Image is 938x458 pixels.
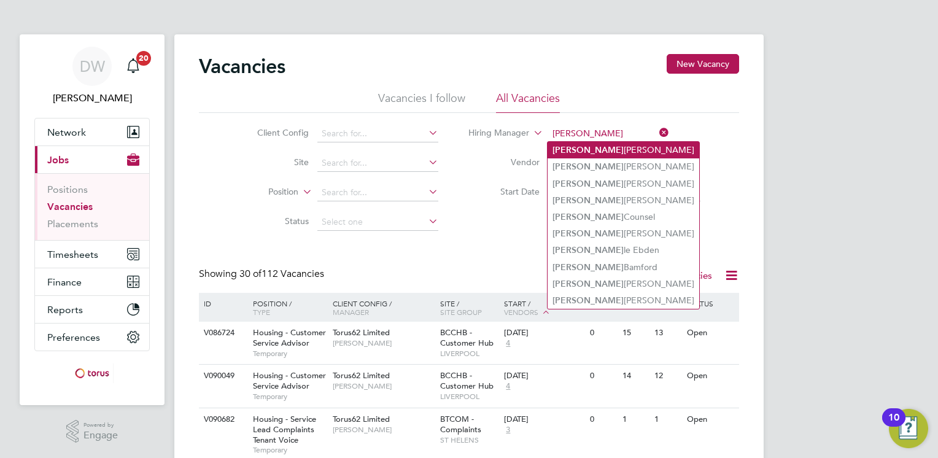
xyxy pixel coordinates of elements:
div: Status [684,293,737,314]
li: [PERSON_NAME] [548,192,699,209]
label: Site [238,157,309,168]
div: 1 [651,408,683,431]
div: V090049 [201,365,244,387]
button: Finance [35,268,149,295]
div: V086724 [201,322,244,344]
li: Counsel [548,209,699,225]
div: Site / [437,293,502,322]
div: Position / [244,293,330,322]
input: Search for... [317,125,438,142]
b: [PERSON_NAME] [552,279,624,289]
div: Open [684,408,737,431]
div: 13 [651,322,683,344]
label: Vendor [469,157,540,168]
span: Powered by [83,420,118,430]
b: [PERSON_NAME] [552,195,624,206]
button: Preferences [35,324,149,351]
div: Showing [199,268,327,281]
button: New Vacancy [667,54,739,74]
span: Torus62 Limited [333,370,390,381]
span: BCCHB - Customer Hub [440,327,494,348]
span: Temporary [253,349,327,359]
button: Open Resource Center, 10 new notifications [889,409,928,448]
li: [PERSON_NAME] [548,158,699,175]
div: 15 [619,322,651,344]
b: [PERSON_NAME] [552,145,624,155]
span: Temporary [253,445,327,455]
div: [DATE] [504,371,584,381]
li: Vacancies I follow [378,91,465,113]
b: [PERSON_NAME] [552,245,624,255]
span: 4 [504,338,512,349]
a: Go to home page [34,363,150,383]
li: [PERSON_NAME] [548,276,699,292]
span: Timesheets [47,249,98,260]
li: Bamford [548,259,699,276]
b: [PERSON_NAME] [552,295,624,306]
input: Search for... [317,155,438,172]
span: Torus62 Limited [333,414,390,424]
nav: Main navigation [20,34,165,405]
div: 0 [587,322,619,344]
span: ST HELENS [440,435,498,445]
b: [PERSON_NAME] [552,228,624,239]
button: Reports [35,296,149,323]
div: Open [684,322,737,344]
label: Status [238,215,309,227]
span: Housing - Service Lead Complaints Tenant Voice [253,414,316,445]
li: All Vacancies [496,91,560,113]
div: Jobs [35,173,149,240]
b: [PERSON_NAME] [552,212,624,222]
li: [PERSON_NAME] [548,142,699,158]
label: Position [228,186,298,198]
span: 4 [504,381,512,392]
div: 0 [587,408,619,431]
li: [PERSON_NAME] [548,176,699,192]
li: [PERSON_NAME] [548,292,699,309]
div: ID [201,293,244,314]
span: 20 [136,51,151,66]
span: Engage [83,430,118,441]
span: Reports [47,304,83,316]
span: [PERSON_NAME] [333,381,434,391]
span: Jobs [47,154,69,166]
label: Hiring Manager [459,127,529,139]
span: Housing - Customer Service Advisor [253,370,326,391]
span: BCCHB - Customer Hub [440,370,494,391]
li: le Ebden [548,242,699,258]
div: Start / [501,293,587,324]
div: [DATE] [504,328,584,338]
a: Vacancies [47,201,93,212]
span: LIVERPOOL [440,392,498,402]
input: Search for... [317,184,438,201]
span: [PERSON_NAME] [333,425,434,435]
span: Torus62 Limited [333,327,390,338]
div: 12 [651,365,683,387]
span: Vendors [504,307,538,317]
label: Start Date [469,186,540,197]
div: V090682 [201,408,244,431]
div: Open [684,365,737,387]
span: Temporary [253,392,327,402]
div: 10 [888,417,899,433]
img: torus-logo-retina.png [71,363,114,383]
button: Timesheets [35,241,149,268]
span: [PERSON_NAME] [333,338,434,348]
span: 3 [504,425,512,435]
a: 20 [121,47,145,86]
span: Dave Waite [34,91,150,106]
span: LIVERPOOL [440,349,498,359]
span: Preferences [47,332,100,343]
div: 14 [619,365,651,387]
span: Network [47,126,86,138]
button: Network [35,118,149,146]
div: [DATE] [504,414,584,425]
input: Search for... [548,125,669,142]
input: Select one [317,214,438,231]
span: Type [253,307,270,317]
div: 1 [619,408,651,431]
span: 112 Vacancies [239,268,324,280]
span: Site Group [440,307,482,317]
a: Positions [47,184,88,195]
b: [PERSON_NAME] [552,179,624,189]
